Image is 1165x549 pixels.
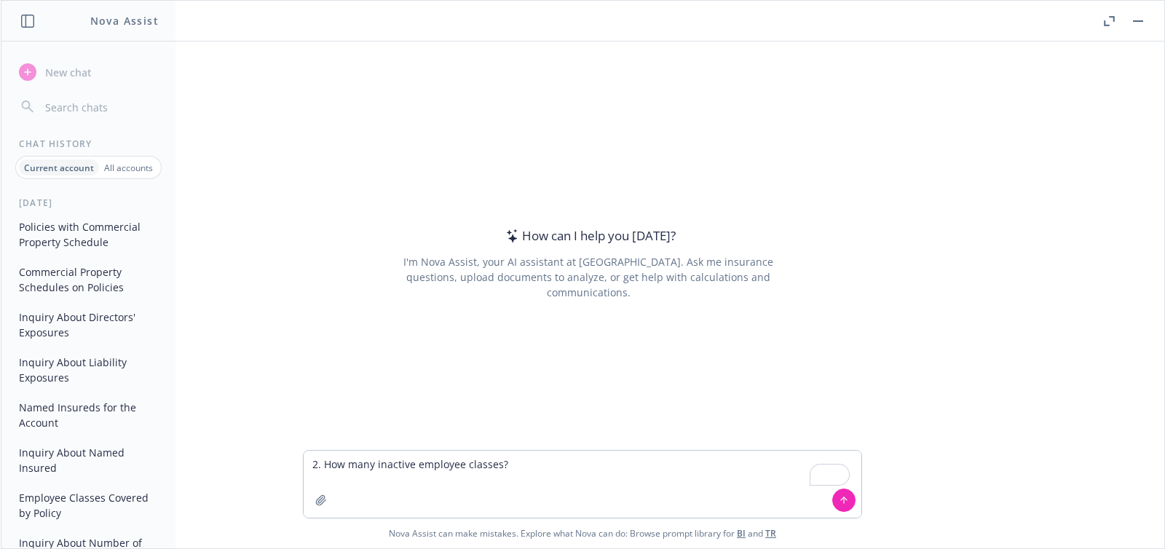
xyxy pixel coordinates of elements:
[765,527,776,540] a: TR
[42,97,158,117] input: Search chats
[1,138,175,150] div: Chat History
[24,162,94,174] p: Current account
[13,59,164,85] button: New chat
[13,350,164,390] button: Inquiry About Liability Exposures
[502,226,676,245] div: How can I help you [DATE]?
[389,518,776,548] span: Nova Assist can make mistakes. Explore what Nova can do: Browse prompt library for and
[90,13,159,28] h1: Nova Assist
[13,441,164,480] button: Inquiry About Named Insured
[13,305,164,344] button: Inquiry About Directors' Exposures
[13,215,164,254] button: Policies with Commercial Property Schedule
[13,395,164,435] button: Named Insureds for the Account
[1,197,175,209] div: [DATE]
[42,65,92,80] span: New chat
[737,527,746,540] a: BI
[104,162,153,174] p: All accounts
[13,260,164,299] button: Commercial Property Schedules on Policies
[13,486,164,525] button: Employee Classes Covered by Policy
[383,254,793,300] div: I'm Nova Assist, your AI assistant at [GEOGRAPHIC_DATA]. Ask me insurance questions, upload docum...
[304,451,861,518] textarea: To enrich screen reader interactions, please activate Accessibility in Grammarly extension settings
